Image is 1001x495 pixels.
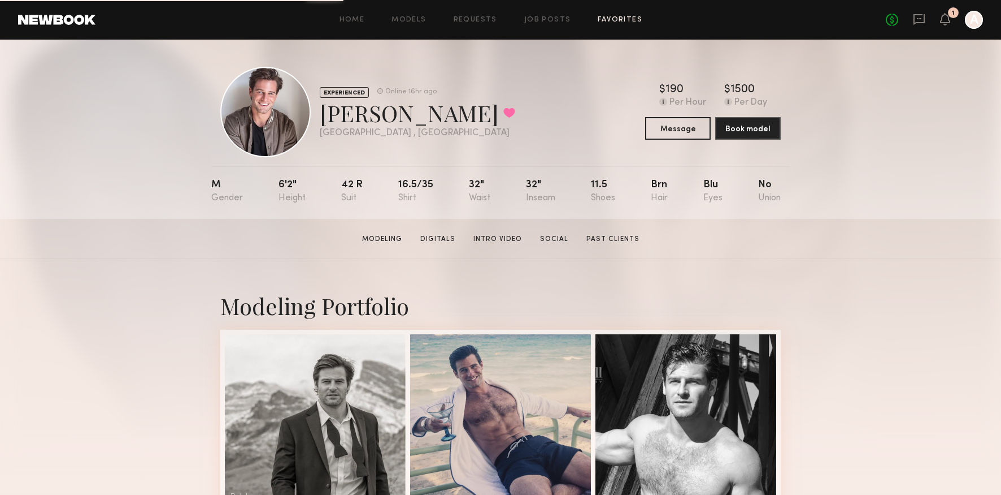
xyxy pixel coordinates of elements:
[715,117,781,140] button: Book model
[320,87,369,98] div: EXPERIENCED
[398,180,433,203] div: 16.5/35
[416,234,460,244] a: Digitals
[582,234,644,244] a: Past Clients
[651,180,668,203] div: Brn
[320,128,515,138] div: [GEOGRAPHIC_DATA] , [GEOGRAPHIC_DATA]
[669,98,706,108] div: Per Hour
[469,234,526,244] a: Intro Video
[591,180,615,203] div: 11.5
[211,180,243,203] div: M
[341,180,363,203] div: 42 r
[454,16,497,24] a: Requests
[965,11,983,29] a: A
[469,180,490,203] div: 32"
[703,180,723,203] div: Blu
[665,84,684,96] div: 190
[645,117,711,140] button: Message
[524,16,571,24] a: Job Posts
[385,88,437,96] div: Online 16hr ago
[734,98,767,108] div: Per Day
[952,10,955,16] div: 1
[358,234,407,244] a: Modeling
[730,84,755,96] div: 1500
[659,84,665,96] div: $
[598,16,642,24] a: Favorites
[526,180,555,203] div: 32"
[220,291,781,321] div: Modeling Portfolio
[758,180,781,203] div: No
[391,16,426,24] a: Models
[278,180,306,203] div: 6'2"
[724,84,730,96] div: $
[536,234,573,244] a: Social
[320,98,515,128] div: [PERSON_NAME]
[340,16,365,24] a: Home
